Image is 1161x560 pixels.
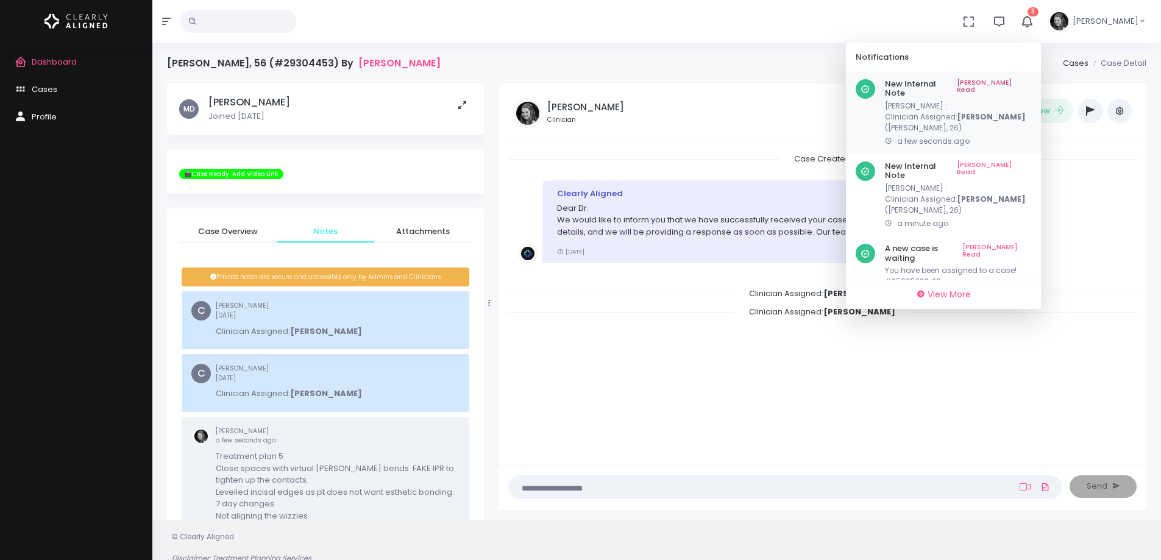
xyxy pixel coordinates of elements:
[216,436,275,445] span: a few seconds ago
[216,427,460,445] small: [PERSON_NAME]
[823,306,895,317] b: [PERSON_NAME]
[32,83,57,95] span: Cases
[885,194,1031,205] p: Clinician Assigned:
[290,325,362,337] b: [PERSON_NAME]
[1038,476,1053,498] a: Add Files
[216,301,362,320] small: [PERSON_NAME]
[557,188,1015,200] div: Clearly Aligned
[208,110,290,122] p: Joined [DATE]
[1028,7,1039,16] span: 3
[734,302,910,321] span: Clinician Assigned:
[885,79,1031,98] h6: New Internal Note
[179,169,283,180] span: 🎬Case Ready. Add Video Link
[191,301,211,321] span: C
[846,236,1041,308] a: A new case is waiting[PERSON_NAME] ReadYou have been assigned to a case! #25965228, 26
[957,161,1031,180] a: [PERSON_NAME] Read
[216,388,362,400] p: Clinician Assigned:
[846,72,1041,154] a: New Internal Note[PERSON_NAME] Read[PERSON_NAME] :Clinician Assigned:[PERSON_NAME]([PERSON_NAME],...
[962,244,1031,263] a: [PERSON_NAME] Read
[779,149,865,168] span: Case Created
[846,43,1041,309] div: 3
[928,288,971,300] span: View More
[290,388,362,399] b: [PERSON_NAME]
[384,225,462,238] span: Attachments
[508,153,1137,453] div: scrollable content
[179,99,199,119] span: MD
[1063,57,1088,69] a: Cases
[182,268,469,287] div: Private notes are secure and accessible only by Admins and Clinicians
[856,52,1017,62] h6: Notifications
[216,450,460,545] p: Treatment plan 5 Close spaces with virtual [PERSON_NAME] bends. FAKE IPR to tighten up the contac...
[189,225,267,238] span: Case Overview
[957,194,1026,204] b: [PERSON_NAME]
[216,364,362,383] small: [PERSON_NAME]
[897,218,948,229] span: a minute ago
[957,79,1031,98] a: [PERSON_NAME] Read
[547,102,624,113] h5: [PERSON_NAME]
[957,112,1026,122] b: [PERSON_NAME]
[851,285,1036,304] a: View More
[208,96,290,108] h5: [PERSON_NAME]
[216,311,236,320] span: [DATE]
[286,225,364,238] span: Notes
[216,374,236,383] span: [DATE]
[846,154,1041,236] a: New Internal Note[PERSON_NAME] Read[PERSON_NAME] :Clinician Assigned:[PERSON_NAME]([PERSON_NAME],...
[885,183,1031,216] p: [PERSON_NAME] : ([PERSON_NAME], 26)
[885,161,1031,180] h6: New Internal Note
[44,9,108,34] img: Logo Horizontal
[1017,482,1033,492] a: Add Loom Video
[557,247,584,255] small: [DATE]
[167,84,484,523] div: scrollable content
[1073,15,1138,27] span: [PERSON_NAME]
[358,57,441,69] a: [PERSON_NAME]
[557,202,1015,238] p: Dear Dr. We would like to inform you that we have successfully received your case. Our team is cu...
[1088,57,1146,69] li: Case Detail
[547,115,624,125] small: Clinician
[734,284,910,303] span: Clinician Assigned:
[32,56,77,68] span: Dashboard
[885,265,1031,287] p: You have been assigned to a case! #25965228, 26
[885,101,1031,133] p: [PERSON_NAME] : ([PERSON_NAME], 26)
[167,57,441,69] h4: [PERSON_NAME], 56 (#29304453) By
[897,136,970,146] span: a few seconds ago
[216,325,362,338] p: Clinician Assigned:
[823,288,895,299] b: [PERSON_NAME]
[191,364,211,383] span: C
[885,112,1031,122] p: Clinician Assigned:
[846,72,1041,280] div: scrollable content
[32,111,57,122] span: Profile
[885,244,1031,263] h6: A new case is waiting
[1048,10,1070,32] img: Header Avatar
